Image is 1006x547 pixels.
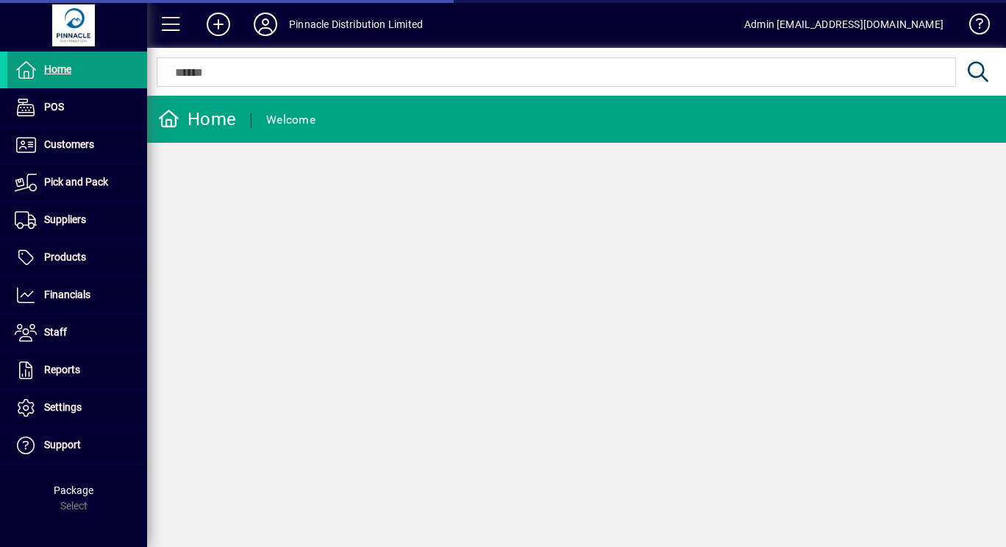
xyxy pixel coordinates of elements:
[44,213,86,225] span: Suppliers
[7,239,147,276] a: Products
[44,138,94,150] span: Customers
[7,427,147,464] a: Support
[7,352,147,389] a: Reports
[44,176,108,188] span: Pick and Pack
[44,439,81,451] span: Support
[195,11,242,38] button: Add
[7,89,147,126] a: POS
[7,202,147,239] a: Suppliers
[266,108,315,132] div: Welcome
[7,164,147,201] a: Pick and Pack
[7,389,147,426] a: Settings
[44,289,90,300] span: Financials
[242,11,289,38] button: Profile
[44,63,71,75] span: Home
[7,127,147,163] a: Customers
[44,101,64,113] span: POS
[54,484,93,496] span: Package
[289,13,423,36] div: Pinnacle Distribution Limited
[44,364,80,375] span: Reports
[44,326,67,338] span: Staff
[7,277,147,314] a: Financials
[44,251,86,263] span: Products
[7,314,147,351] a: Staff
[158,107,236,131] div: Home
[44,401,82,413] span: Settings
[744,13,943,36] div: Admin [EMAIL_ADDRESS][DOMAIN_NAME]
[958,3,988,51] a: Knowledge Base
